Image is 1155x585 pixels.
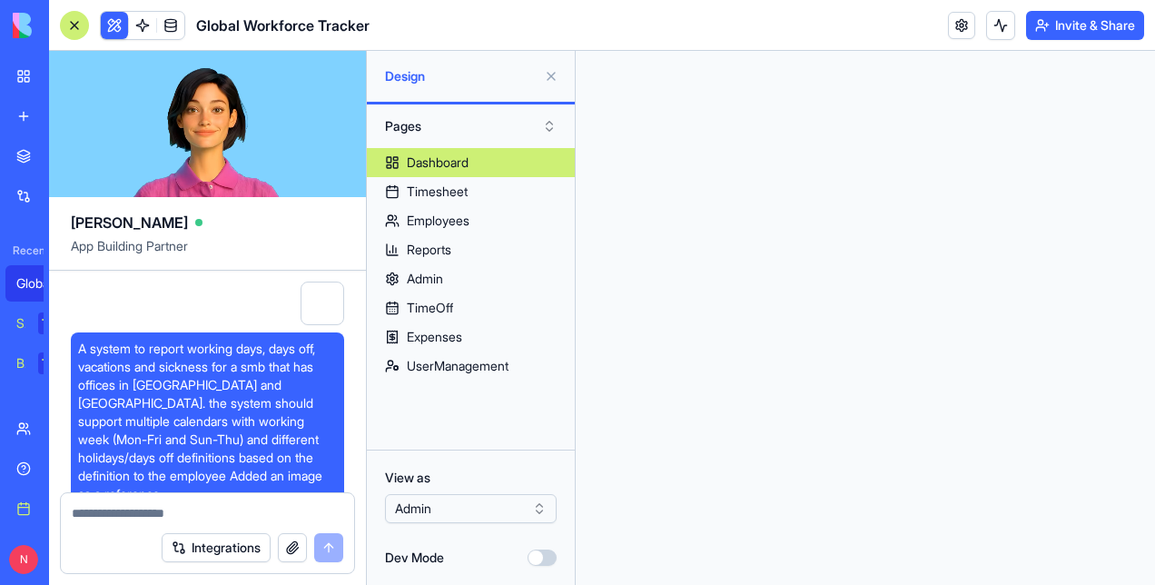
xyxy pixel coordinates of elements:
[376,112,566,141] button: Pages
[71,237,344,270] span: App Building Partner
[407,299,453,317] div: TimeOff
[71,212,188,233] span: [PERSON_NAME]
[16,354,25,372] div: Blog Generation Pro
[407,183,468,201] div: Timesheet
[5,305,78,342] a: Social Media Content GeneratorTRY
[367,177,575,206] a: Timesheet
[385,469,557,487] label: View as
[385,549,444,567] label: Dev Mode
[16,314,25,332] div: Social Media Content Generator
[367,322,575,352] a: Expenses
[16,274,67,292] div: Global Workforce Tracker
[5,243,44,258] span: Recent
[407,357,508,375] div: UserManagement
[9,545,38,574] span: N
[5,265,78,302] a: Global Workforce Tracker
[367,264,575,293] a: Admin
[367,206,575,235] a: Employees
[407,270,443,288] div: Admin
[38,352,67,374] div: TRY
[385,67,537,85] span: Design
[1026,11,1144,40] button: Invite & Share
[38,312,67,334] div: TRY
[367,293,575,322] a: TimeOff
[367,148,575,177] a: Dashboard
[196,15,370,36] span: Global Workforce Tracker
[407,212,469,230] div: Employees
[407,328,462,346] div: Expenses
[367,352,575,381] a: UserManagement
[78,340,337,503] span: A system to report working days, days off, vacations and sickness for a smb that has offices in [...
[367,235,575,264] a: Reports
[162,533,271,562] button: Integrations
[13,13,125,38] img: logo
[5,345,78,382] a: Blog Generation ProTRY
[407,154,469,172] div: Dashboard
[407,241,451,259] div: Reports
